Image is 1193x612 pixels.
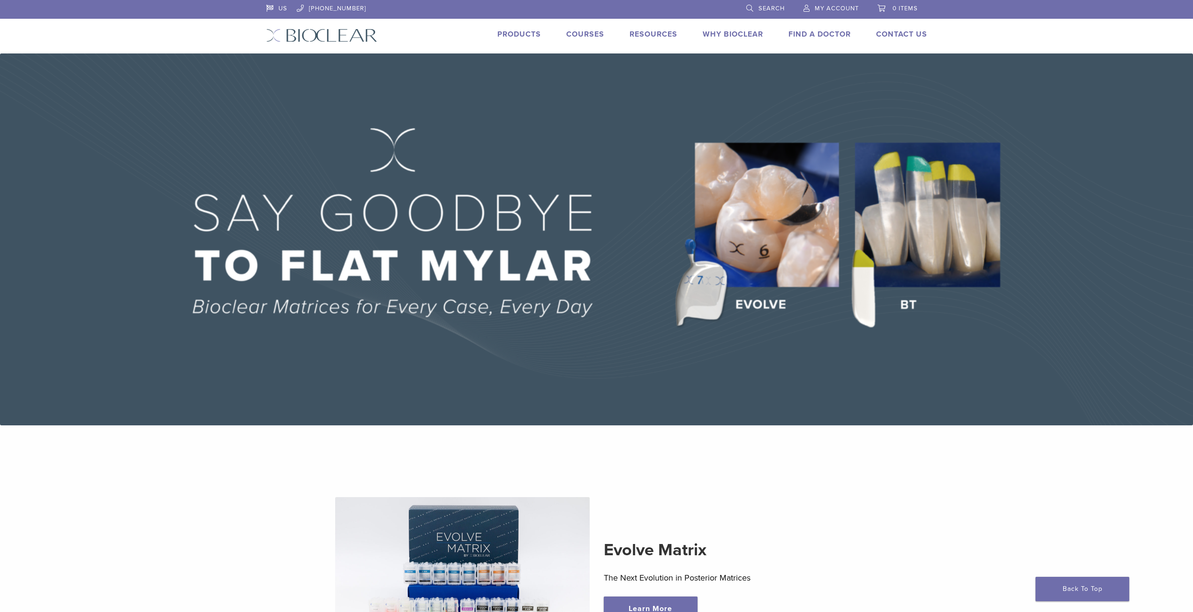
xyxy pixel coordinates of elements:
a: Courses [566,30,604,39]
a: Find A Doctor [788,30,851,39]
span: My Account [815,5,859,12]
a: Back To Top [1035,577,1129,601]
a: Resources [630,30,677,39]
img: Bioclear [266,29,377,42]
h2: Evolve Matrix [604,539,858,561]
p: The Next Evolution in Posterior Matrices [604,571,858,585]
a: Products [497,30,541,39]
a: Contact Us [876,30,927,39]
span: 0 items [893,5,918,12]
a: Why Bioclear [703,30,763,39]
span: Search [758,5,785,12]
